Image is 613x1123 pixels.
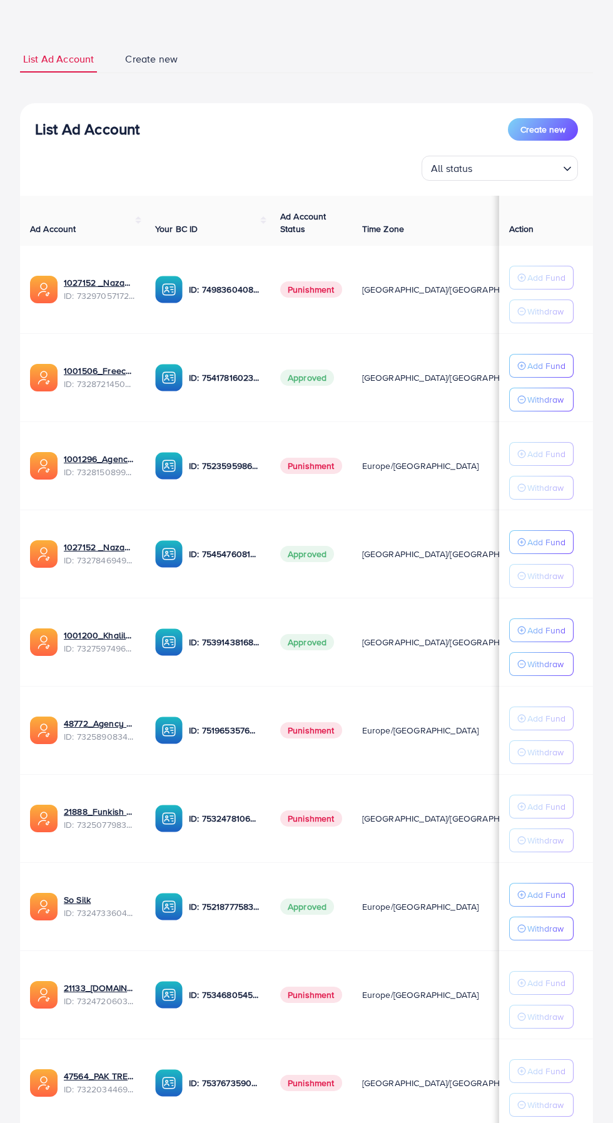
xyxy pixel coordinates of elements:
img: ic-ads-acc.e4c84228.svg [30,276,58,303]
p: Withdraw [527,568,564,583]
span: [GEOGRAPHIC_DATA]/[GEOGRAPHIC_DATA] [362,548,536,560]
button: Withdraw [509,476,574,500]
div: <span class='underline'>21133_COSIPETS.Pub_1705419444943</span></br>7324720603641184257 [64,982,135,1007]
span: Approved [280,370,334,386]
div: <span class='underline'>1001200_Khalil_odai_1706089268800</span></br>7327597496786698241 [64,629,135,655]
p: Withdraw [527,304,564,319]
p: Withdraw [527,1097,564,1112]
img: ic-ba-acc.ded83a64.svg [155,717,183,744]
button: Add Fund [509,795,574,818]
p: ID: 7541781602398191623 [189,370,260,385]
p: Add Fund [527,799,565,814]
input: Search for option [477,157,558,178]
button: Add Fund [509,883,574,907]
p: Withdraw [527,657,564,672]
img: ic-ads-acc.e4c84228.svg [30,981,58,1009]
button: Add Fund [509,618,574,642]
p: Add Fund [527,711,565,726]
span: ID: 7325890834673664002 [64,730,135,743]
a: 1027152 _Nazaagency_024 [64,541,135,553]
p: Add Fund [527,623,565,638]
button: Withdraw [509,1005,574,1029]
span: ID: 7329705717219311618 [64,290,135,302]
a: So Silk [64,894,135,906]
span: Ad Account Status [280,210,327,235]
button: Withdraw [509,652,574,676]
p: Withdraw [527,745,564,760]
span: Action [509,223,534,235]
span: Approved [280,899,334,915]
span: Punishment [280,722,342,738]
img: ic-ads-acc.e4c84228.svg [30,628,58,656]
button: Add Fund [509,1059,574,1083]
p: Add Fund [527,270,565,285]
div: <span class='underline'>1001506_Freecall_odai_1706350971106</span></br>7328721450570121217 [64,365,135,390]
span: ID: 7324720603641184257 [64,995,135,1007]
img: ic-ba-acc.ded83a64.svg [155,893,183,920]
h3: List Ad Account [35,120,139,138]
span: Punishment [280,1075,342,1091]
span: [GEOGRAPHIC_DATA]/[GEOGRAPHIC_DATA] [362,283,536,296]
img: ic-ba-acc.ded83a64.svg [155,1069,183,1097]
p: Add Fund [527,446,565,461]
a: 1001506_Freecall_odai_1706350971106 [64,365,135,377]
div: <span class='underline'>1027152 _Nazaagency_044</span></br>7329705717219311618 [64,276,135,302]
img: ic-ba-acc.ded83a64.svg [155,364,183,391]
p: Withdraw [527,480,564,495]
p: Withdraw [527,1009,564,1024]
img: ic-ads-acc.e4c84228.svg [30,452,58,480]
span: All status [428,159,475,178]
span: Time Zone [362,223,404,235]
span: Punishment [280,987,342,1003]
p: ID: 7519653576982134792 [189,723,260,738]
p: Add Fund [527,887,565,902]
span: ID: 7322034469576196097 [64,1083,135,1095]
img: ic-ba-acc.ded83a64.svg [155,540,183,568]
img: ic-ads-acc.e4c84228.svg [30,1069,58,1097]
span: Europe/[GEOGRAPHIC_DATA] [362,460,479,472]
span: Your BC ID [155,223,198,235]
a: 21888_Funkish New_1705502636330 [64,805,135,818]
p: ID: 7521877758339940369 [189,899,260,914]
button: Add Fund [509,354,574,378]
p: Add Fund [527,1064,565,1079]
span: [GEOGRAPHIC_DATA]/[GEOGRAPHIC_DATA] [362,812,536,825]
span: ID: 7327846949019926530 [64,554,135,567]
span: Ad Account [30,223,76,235]
p: ID: 7545476081231626248 [189,546,260,561]
button: Withdraw [509,1093,574,1117]
span: ID: 7325077983776194562 [64,818,135,831]
a: 1027152 _Nazaagency_044 [64,276,135,289]
button: Withdraw [509,300,574,323]
img: ic-ads-acc.e4c84228.svg [30,364,58,391]
button: Add Fund [509,266,574,290]
button: Add Fund [509,442,574,466]
p: ID: 7534680545914126344 [189,987,260,1002]
img: ic-ba-acc.ded83a64.svg [155,805,183,832]
span: [GEOGRAPHIC_DATA]/[GEOGRAPHIC_DATA] [362,636,536,648]
button: Create new [508,118,578,141]
p: Add Fund [527,535,565,550]
span: ID: 7328150899980009473 [64,466,135,478]
span: Create new [520,123,565,136]
span: Punishment [280,458,342,474]
img: ic-ads-acc.e4c84228.svg [30,540,58,568]
a: 47564_PAK TREAUSRE. AD ACCOUNT_1704794017444 [64,1070,135,1082]
p: ID: 7532478106985365521 [189,811,260,826]
img: ic-ba-acc.ded83a64.svg [155,276,183,303]
button: Withdraw [509,917,574,940]
button: Withdraw [509,564,574,588]
div: <span class='underline'>So Silk</span></br>7324733604192452609 [64,894,135,919]
img: ic-ads-acc.e4c84228.svg [30,893,58,920]
img: ic-ads-acc.e4c84228.svg [30,717,58,744]
span: ID: 7328721450570121217 [64,378,135,390]
a: 48772_Agency acc Glanza_1705691905413 [64,717,135,730]
span: List Ad Account [23,52,94,66]
p: Add Fund [527,975,565,990]
span: ID: 7327597496786698241 [64,642,135,655]
a: 1001200_Khalil_odai_1706089268800 [64,629,135,642]
span: Create new [125,52,178,66]
p: ID: 7539143816851521552 [189,635,260,650]
p: Add Fund [527,358,565,373]
p: Withdraw [527,833,564,848]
